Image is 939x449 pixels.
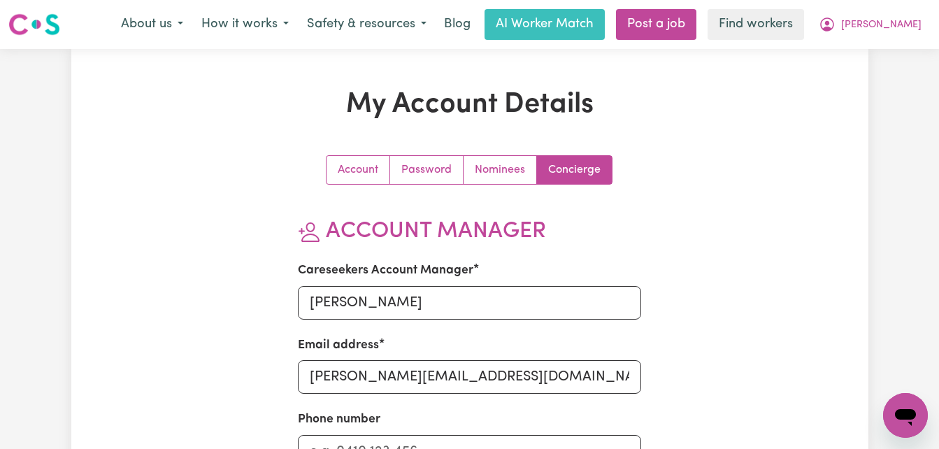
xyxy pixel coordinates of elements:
a: Post a job [616,9,696,40]
a: Update your password [390,156,464,184]
label: Phone number [298,411,380,429]
label: Careseekers Account Manager [298,262,473,280]
button: About us [112,10,192,39]
button: Safety & resources [298,10,436,39]
span: [PERSON_NAME] [841,17,922,33]
a: Blog [436,9,479,40]
a: Update your account [327,156,390,184]
input: e.g. amanda@careseekers.com.au [298,360,641,394]
a: Update account manager [537,156,612,184]
iframe: Button to launch messaging window [883,393,928,438]
a: Careseekers logo [8,8,60,41]
img: Careseekers logo [8,12,60,37]
h2: Account Manager [298,218,641,245]
button: How it works [192,10,298,39]
a: Update your nominees [464,156,537,184]
h1: My Account Details [213,88,727,122]
a: AI Worker Match [485,9,605,40]
input: e.g. Amanda van Eldik [298,286,641,320]
button: My Account [810,10,931,39]
label: Email address [298,336,379,355]
a: Find workers [708,9,804,40]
